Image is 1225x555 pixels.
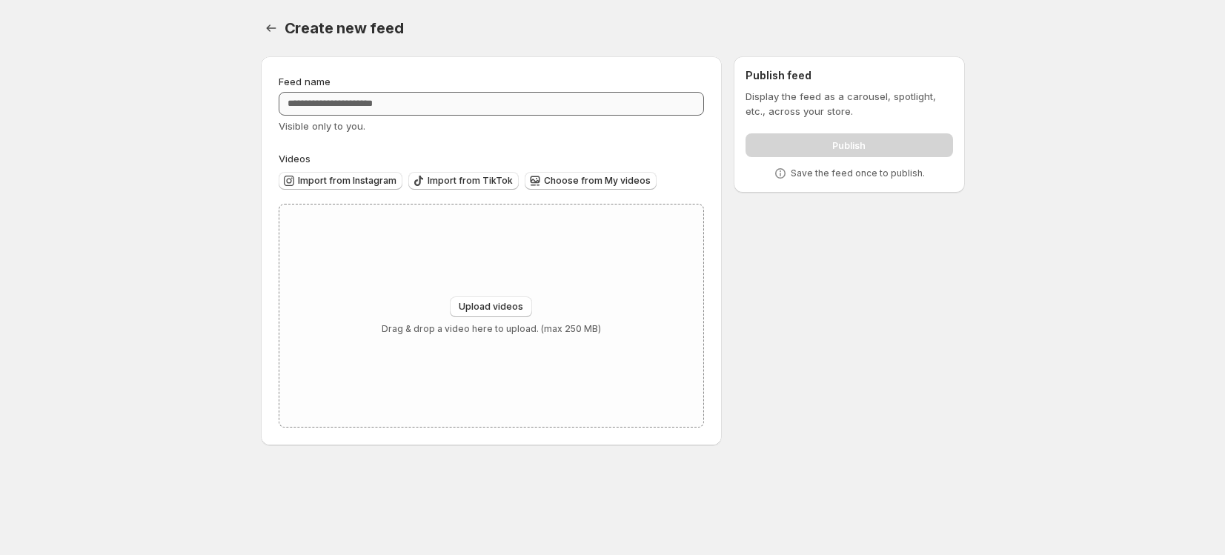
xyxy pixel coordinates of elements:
button: Upload videos [450,296,532,317]
span: Import from Instagram [298,175,396,187]
span: Visible only to you. [279,120,365,132]
span: Videos [279,153,311,164]
span: Import from TikTok [428,175,513,187]
button: Import from Instagram [279,172,402,190]
button: Import from TikTok [408,172,519,190]
p: Display the feed as a carousel, spotlight, etc., across your store. [746,89,952,119]
span: Choose from My videos [544,175,651,187]
button: Settings [261,18,282,39]
h2: Publish feed [746,68,952,83]
p: Save the feed once to publish. [791,167,925,179]
span: Upload videos [459,301,523,313]
button: Choose from My videos [525,172,657,190]
span: Feed name [279,76,331,87]
span: Create new feed [285,19,404,37]
p: Drag & drop a video here to upload. (max 250 MB) [382,323,601,335]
